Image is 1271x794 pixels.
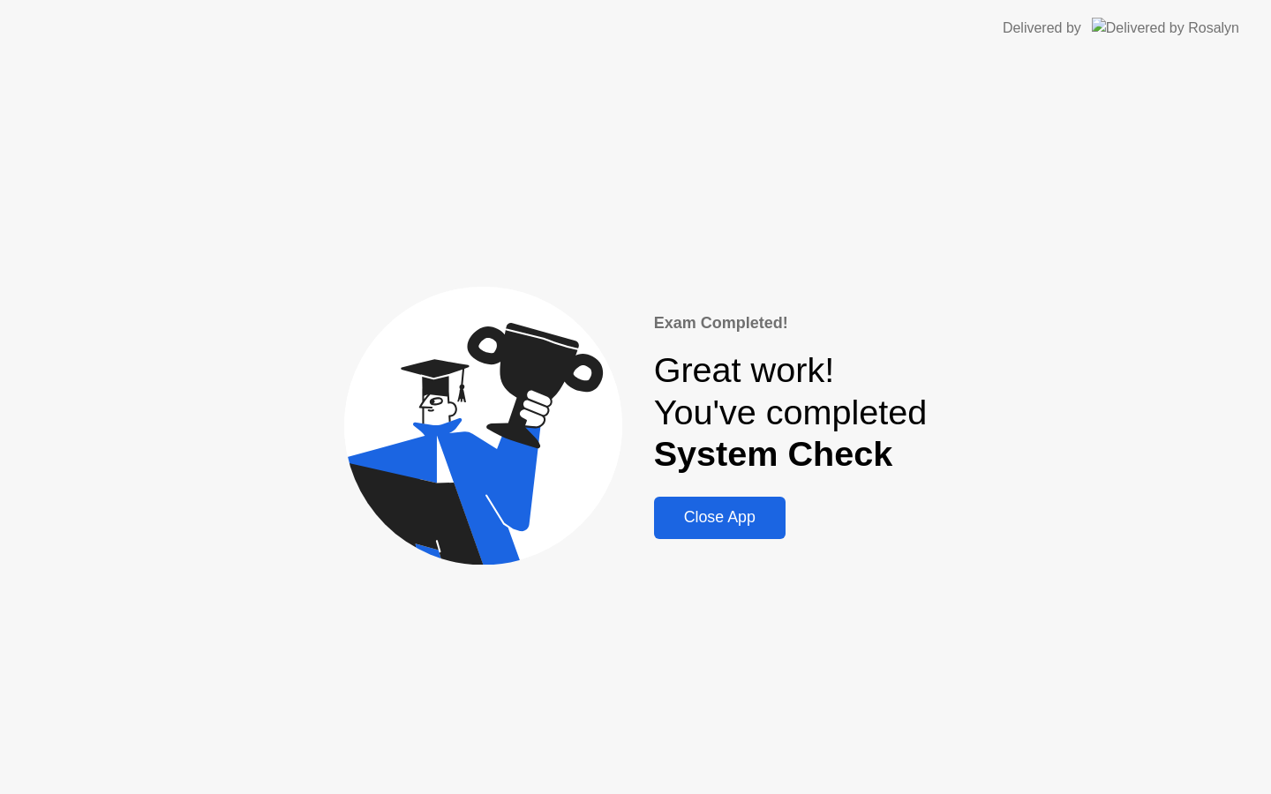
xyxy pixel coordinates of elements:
div: Exam Completed! [654,311,928,335]
div: Delivered by [1003,18,1081,39]
div: Great work! You've completed [654,349,928,476]
b: System Check [654,434,893,473]
div: Close App [659,508,780,527]
img: Delivered by Rosalyn [1092,18,1239,38]
button: Close App [654,497,786,539]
